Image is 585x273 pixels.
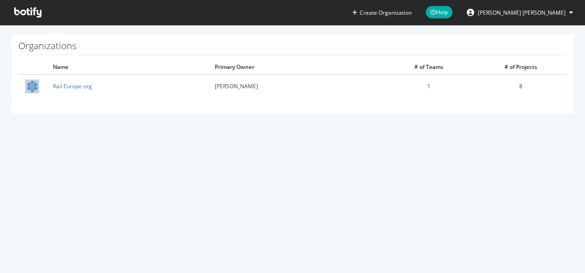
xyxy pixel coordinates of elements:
button: Create Organization [352,8,412,17]
a: Rail Europe org [53,82,92,90]
h1: Organizations [18,41,567,55]
img: Rail Europe org [25,80,39,93]
span: Help [426,6,453,18]
th: # of Projects [475,60,567,74]
th: Name [46,60,208,74]
td: [PERSON_NAME] [208,74,383,97]
td: 1 [383,74,475,97]
button: [PERSON_NAME] [PERSON_NAME] [459,5,580,20]
th: # of Teams [383,60,475,74]
td: 8 [475,74,567,97]
th: Primary Owner [208,60,383,74]
span: Malle BOKOUM [478,9,566,17]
